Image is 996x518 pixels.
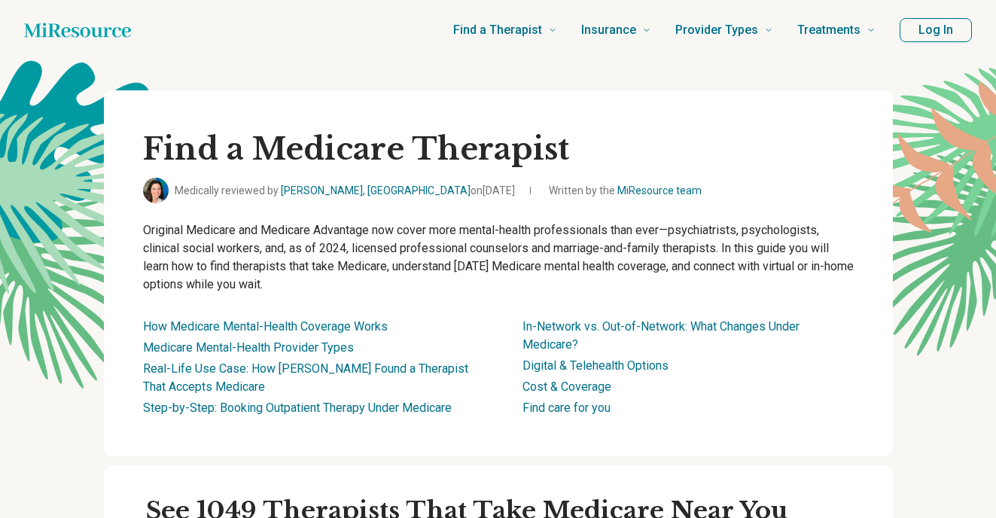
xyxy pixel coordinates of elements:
[143,221,854,294] p: Original Medicare and Medicare Advantage now cover more mental-health professionals than ever—psy...
[522,401,611,415] a: Find care for you
[522,379,611,394] a: Cost & Coverage
[175,183,515,199] span: Medically reviewed by
[143,401,452,415] a: Step-by-Step: Booking Outpatient Therapy Under Medicare
[143,319,388,334] a: How Medicare Mental-Health Coverage Works
[581,20,636,41] span: Insurance
[281,184,471,197] a: [PERSON_NAME], [GEOGRAPHIC_DATA]
[143,129,854,169] h1: Find a Medicare Therapist
[143,361,468,394] a: Real-Life Use Case: How [PERSON_NAME] Found a Therapist That Accepts Medicare
[549,183,702,199] span: Written by the
[900,18,972,42] button: Log In
[522,358,669,373] a: Digital & Telehealth Options
[797,20,860,41] span: Treatments
[471,184,515,197] span: on [DATE]
[143,340,354,355] a: Medicare Mental-Health Provider Types
[522,319,800,352] a: In-Network vs. Out-of-Network: What Changes Under Medicare?
[675,20,758,41] span: Provider Types
[617,184,702,197] a: MiResource team
[24,15,131,45] a: Home page
[453,20,542,41] span: Find a Therapist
